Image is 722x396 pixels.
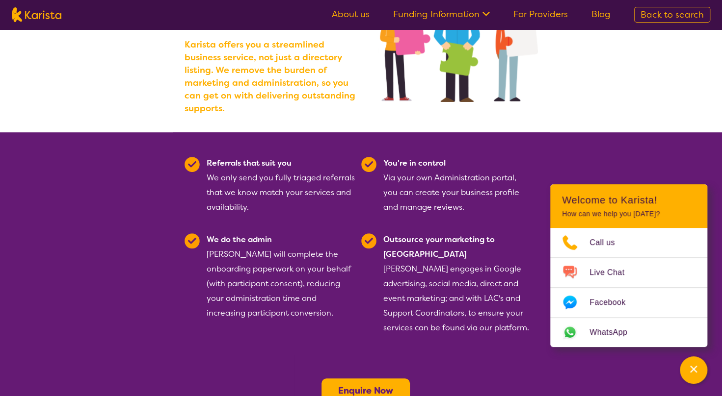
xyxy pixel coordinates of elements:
a: Blog [591,8,611,20]
span: Back to search [641,9,704,21]
b: Karista offers you a streamlined business service, not just a directory listing. We remove the bu... [185,38,361,115]
h2: Welcome to Karista! [562,194,695,206]
a: Funding Information [393,8,490,20]
p: How can we help you [DATE]? [562,210,695,218]
button: Channel Menu [680,356,707,384]
a: For Providers [513,8,568,20]
div: Via your own Administration portal, you can create your business profile and manage reviews. [383,156,532,215]
img: Tick [185,157,200,172]
div: We only send you fully triaged referrals that we know match your services and availability. [207,156,355,215]
span: Live Chat [589,265,636,280]
img: Tick [185,233,200,248]
span: WhatsApp [589,325,639,340]
div: [PERSON_NAME] will complete the onboarding paperwork on your behalf (with participant consent), r... [207,232,355,335]
b: We do the admin [207,234,272,245]
ul: Choose channel [550,228,707,347]
img: Karista logo [12,7,61,22]
b: Outsource your marketing to [GEOGRAPHIC_DATA] [383,234,495,259]
div: [PERSON_NAME] engages in Google advertising, social media, direct and event marketing; and with L... [383,232,532,335]
a: Web link opens in a new tab. [550,318,707,347]
div: Channel Menu [550,184,707,347]
span: Call us [589,235,627,250]
span: Facebook [589,295,637,310]
b: You're in control [383,158,446,168]
img: Tick [361,233,376,248]
img: Tick [361,157,376,172]
a: Back to search [634,7,710,23]
a: About us [332,8,370,20]
b: Referrals that suit you [207,158,292,168]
